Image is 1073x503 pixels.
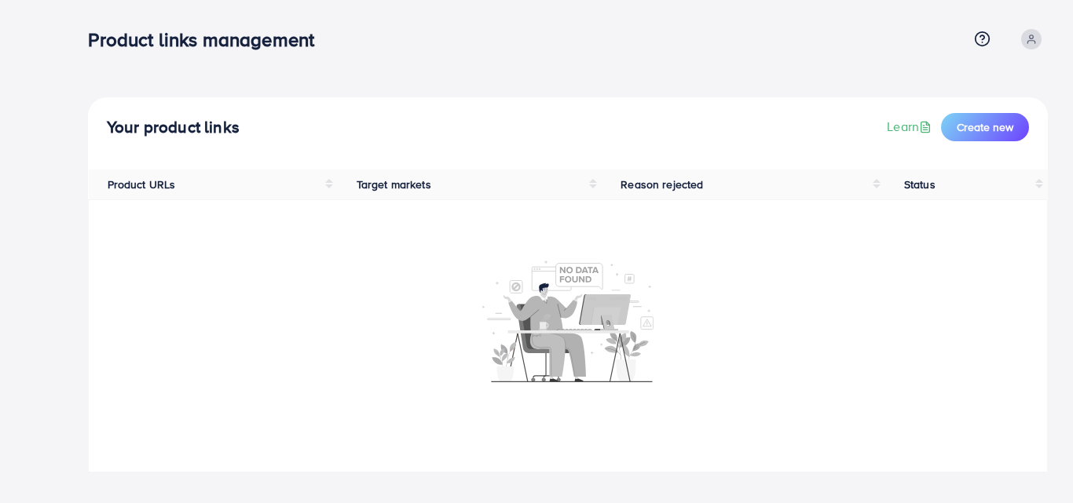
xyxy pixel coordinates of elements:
[482,259,654,382] img: No account
[957,119,1013,135] span: Create new
[107,118,240,137] h4: Your product links
[904,177,936,192] span: Status
[357,177,431,192] span: Target markets
[941,113,1029,141] button: Create new
[108,177,176,192] span: Product URLs
[887,118,935,136] a: Learn
[88,28,327,51] h3: Product links management
[621,177,703,192] span: Reason rejected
